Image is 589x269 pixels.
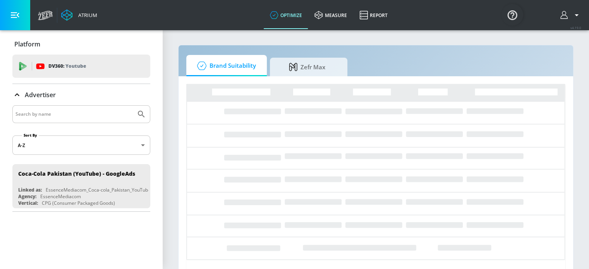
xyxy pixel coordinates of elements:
nav: list of Advertiser [12,161,150,211]
p: DV360: [48,62,86,70]
label: Sort By [22,133,39,138]
div: EssenceMediacom_Coca-cola_Pakistan_YouTube_GoogleAds [46,187,176,193]
div: Coca-Cola Pakistan (YouTube) - GoogleAdsLinked as:EssenceMediacom_Coca-cola_Pakistan_YouTube_Goog... [12,164,150,208]
span: Zefr Max [278,58,337,76]
a: measure [308,1,353,29]
input: Search by name [15,109,133,119]
p: Youtube [65,62,86,70]
span: v 4.19.0 [570,26,581,30]
div: Atrium [75,12,97,19]
div: Platform [12,33,150,55]
div: Linked as: [18,187,42,193]
div: Advertiser [12,105,150,211]
button: Open Resource Center [501,4,523,26]
p: Advertiser [25,91,56,99]
div: Vertical: [18,200,38,206]
div: A-Z [12,135,150,155]
div: Advertiser [12,84,150,106]
div: DV360: Youtube [12,55,150,78]
a: Report [353,1,394,29]
a: optimize [264,1,308,29]
p: Platform [14,40,40,48]
a: Atrium [61,9,97,21]
div: Agency: [18,193,36,200]
div: EssenceMediacom [40,193,81,200]
div: CPG (Consumer Packaged Goods) [42,200,115,206]
span: Brand Suitability [194,57,256,75]
div: Coca-Cola Pakistan (YouTube) - GoogleAds [18,170,135,177]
